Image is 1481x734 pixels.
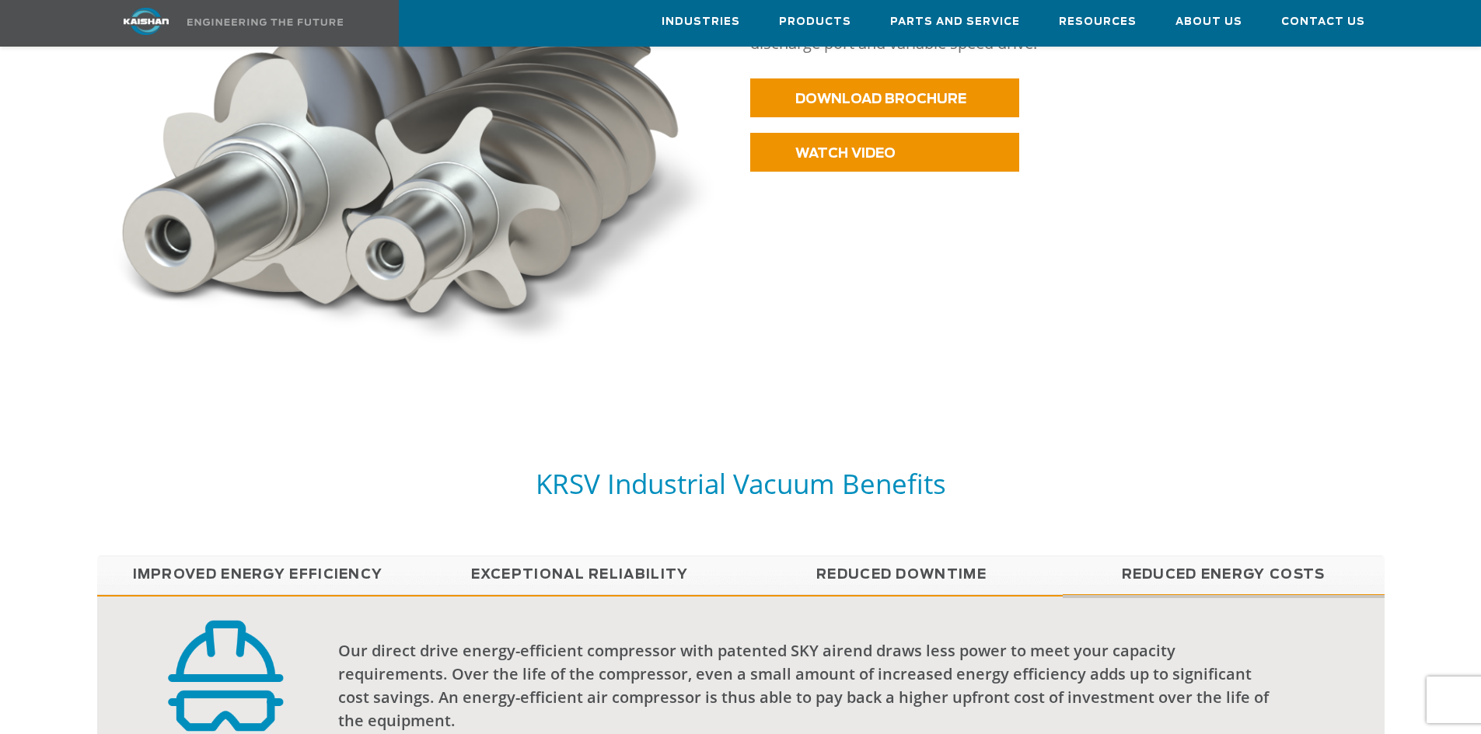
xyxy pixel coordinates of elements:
[750,133,1019,172] a: WATCH VIDEO
[1175,1,1242,43] a: About Us
[779,1,851,43] a: Products
[1059,13,1137,31] span: Resources
[741,555,1063,594] a: Reduced Downtime
[750,78,1019,117] a: DOWNLOAD BROCHURE
[779,13,851,31] span: Products
[338,639,1280,732] div: Our direct drive energy-efficient compressor with patented SKY airend draws less power to meet yo...
[662,13,740,31] span: Industries
[890,1,1020,43] a: Parts and Service
[795,92,966,106] span: DOWNLOAD BROCHURE
[419,555,741,594] a: Exceptional reliability
[97,555,419,594] a: Improved Energy Efficiency
[1281,1,1365,43] a: Contact Us
[1063,555,1385,594] a: Reduced Energy Costs
[1175,13,1242,31] span: About Us
[1281,13,1365,31] span: Contact Us
[662,1,740,43] a: Industries
[795,147,896,160] span: WATCH VIDEO
[187,19,343,26] img: Engineering the future
[88,8,204,35] img: kaishan logo
[1059,1,1137,43] a: Resources
[165,620,286,732] img: safety badge
[97,466,1385,501] h5: KRSV Industrial Vacuum Benefits
[890,13,1020,31] span: Parts and Service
